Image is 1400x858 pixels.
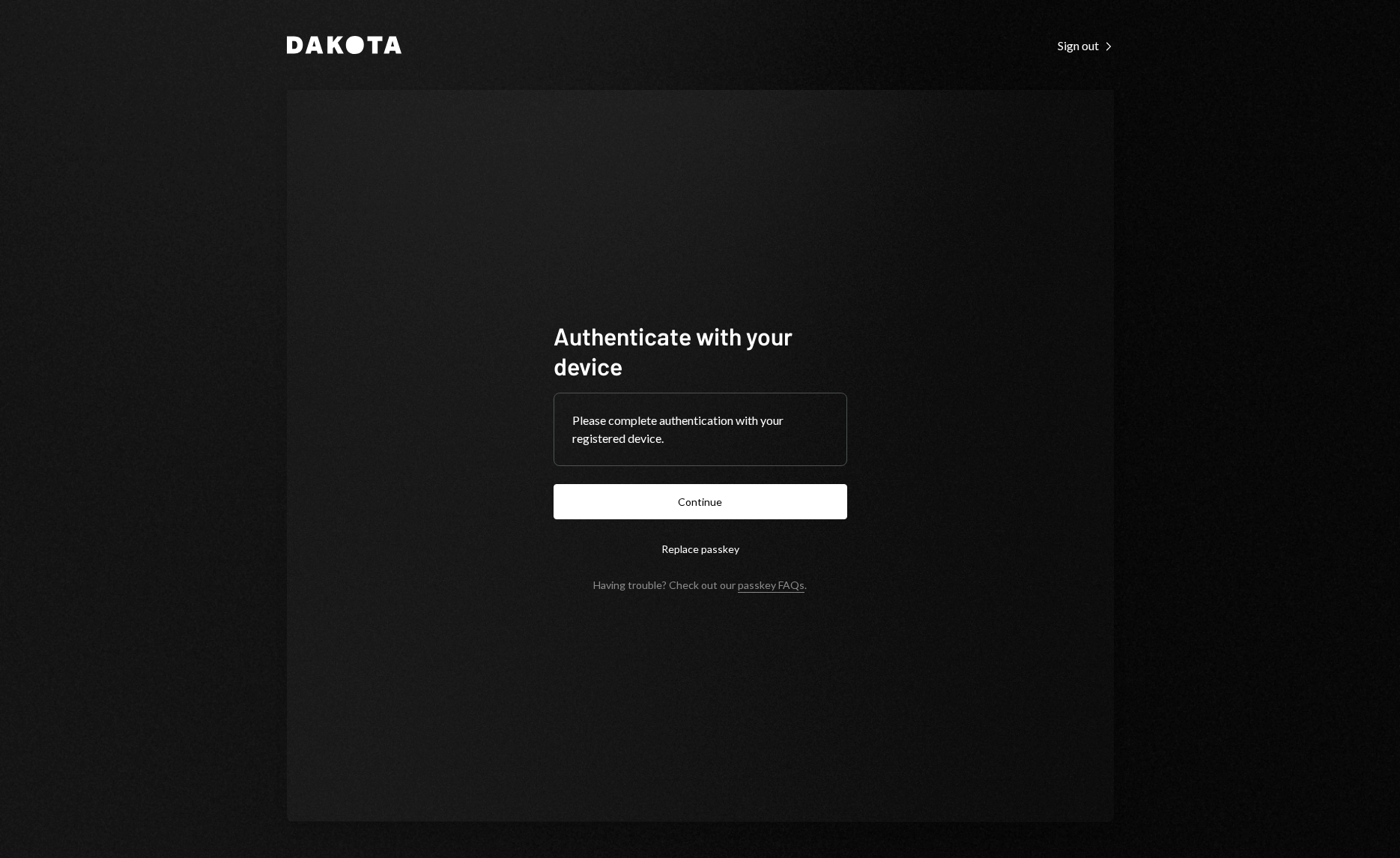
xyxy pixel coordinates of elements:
[1058,37,1114,53] a: Sign out
[554,484,847,519] button: Continue
[572,411,828,447] div: Please complete authentication with your registered device.
[1058,38,1114,53] div: Sign out
[738,578,804,593] a: passkey FAQs
[593,578,807,591] div: Having trouble? Check out our .
[554,531,847,567] button: Replace passkey
[554,321,847,381] h1: Authenticate with your device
